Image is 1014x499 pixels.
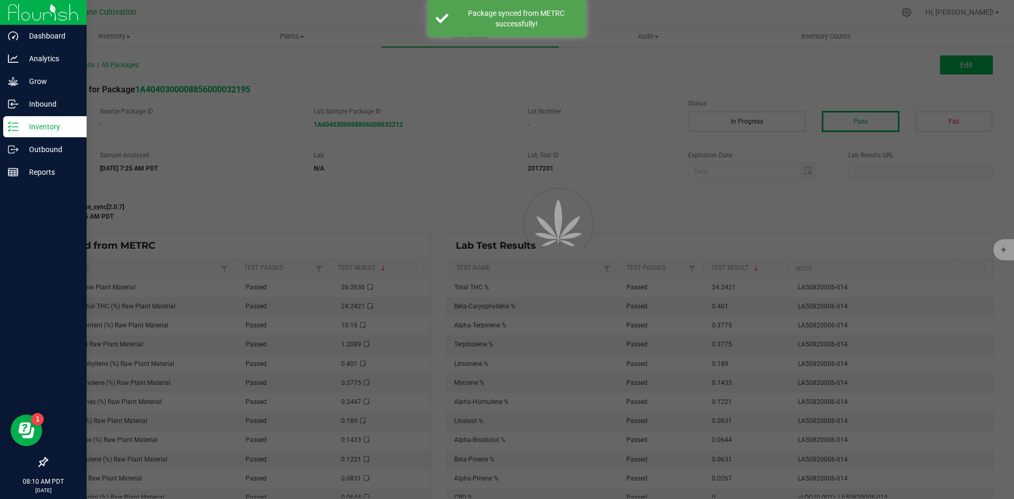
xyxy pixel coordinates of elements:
iframe: Resource center unread badge [31,413,44,426]
inline-svg: Outbound [8,144,18,155]
inline-svg: Dashboard [8,31,18,41]
inline-svg: Analytics [8,53,18,64]
p: Analytics [18,52,82,65]
p: 08:10 AM PDT [5,477,82,486]
iframe: Resource center [11,415,42,446]
p: Dashboard [18,30,82,42]
p: Reports [18,166,82,178]
div: Package synced from METRC successfully! [454,8,578,29]
p: Inventory [18,120,82,133]
p: Outbound [18,143,82,156]
inline-svg: Inbound [8,99,18,109]
p: Grow [18,75,82,88]
p: [DATE] [5,486,82,494]
p: Inbound [18,98,82,110]
inline-svg: Grow [8,76,18,87]
inline-svg: Reports [8,167,18,177]
inline-svg: Inventory [8,121,18,132]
